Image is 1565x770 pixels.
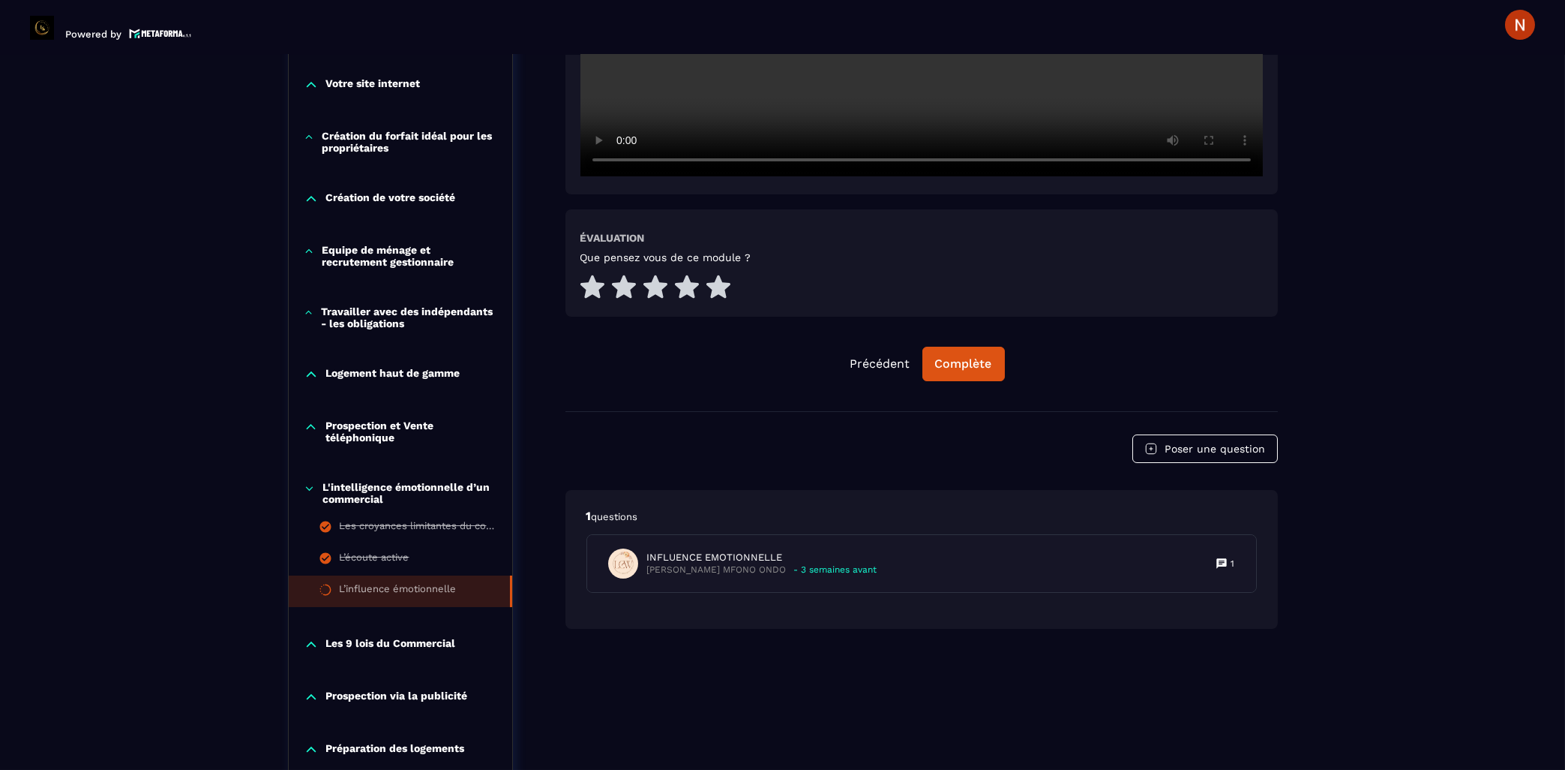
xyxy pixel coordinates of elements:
p: Préparation des logements [326,742,465,757]
button: Complète [922,347,1005,381]
p: L'intelligence émotionnelle d’un commercial [322,481,497,505]
p: Logement haut de gamme [326,367,460,382]
p: Powered by [65,29,121,40]
p: Prospection et Vente téléphonique [325,420,497,444]
img: logo [129,27,192,40]
p: INFLUENCE EMOTIONNELLE [647,551,877,564]
div: L’influence émotionnelle [340,583,457,600]
p: [PERSON_NAME] MFONO ONDO [647,564,787,576]
img: logo-branding [30,16,54,40]
p: Les 9 lois du Commercial [326,637,456,652]
h6: Évaluation [580,232,645,244]
p: Création du forfait idéal pour les propriétaires [322,130,496,154]
p: Création de votre société [326,191,456,206]
p: Prospection via la publicité [326,690,468,705]
p: Equipe de ménage et recrutement gestionnaire [322,244,497,268]
button: Poser une question [1132,435,1278,463]
div: Complète [935,356,992,371]
p: Votre site internet [326,77,421,92]
h5: Que pensez vous de ce module ? [580,251,751,263]
p: 1 [1231,558,1235,570]
button: Précédent [838,347,922,380]
div: Les croyances limitantes du commercial [340,520,497,537]
span: questions [592,511,638,522]
p: Travailler avec des indépendants - les obligations [321,305,496,329]
p: 1 [586,508,1257,525]
p: - 3 semaines avant [794,564,877,576]
div: L’écoute active [340,552,409,568]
